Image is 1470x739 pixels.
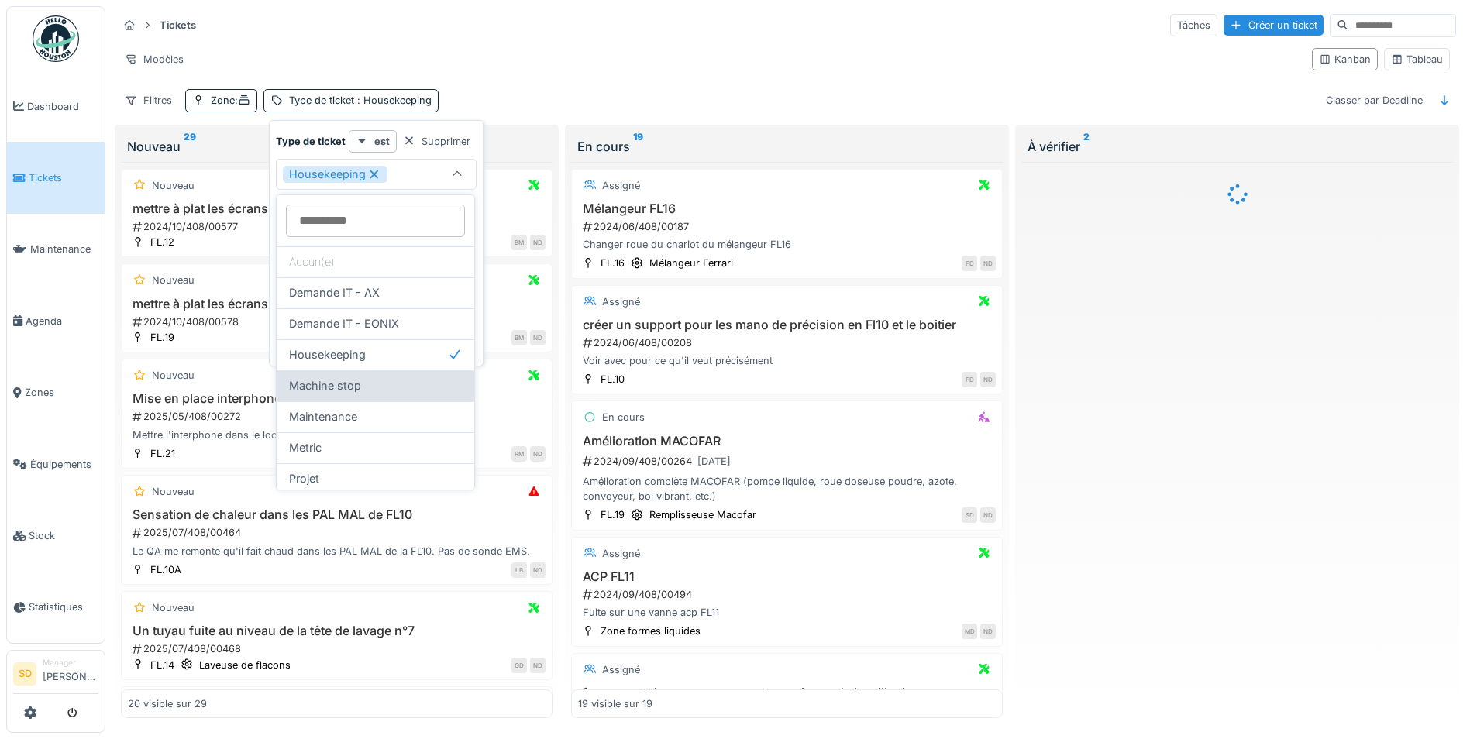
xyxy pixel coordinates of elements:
[43,657,98,690] li: [PERSON_NAME]
[131,641,546,656] div: 2025/07/408/00468
[131,409,546,424] div: 2025/05/408/00272
[131,525,546,540] div: 2025/07/408/00464
[962,256,977,271] div: FD
[153,18,202,33] strong: Tickets
[397,131,477,152] div: Supprimer
[13,662,36,686] li: SD
[128,201,546,216] h3: mettre à plat les écrans pour éviter déterioration arrière
[289,315,399,332] span: Demande IT - EONIX
[1319,52,1371,67] div: Kanban
[578,696,652,711] div: 19 visible sur 19
[289,470,319,487] span: Projet
[127,137,546,156] div: Nouveau
[578,569,996,584] h3: ACP FL11
[530,330,546,345] div: ND
[602,662,640,677] div: Assigné
[128,428,546,442] div: Mettre l'interphone dans le local KS.
[29,528,98,543] span: Stock
[980,372,996,387] div: ND
[152,178,195,193] div: Nouveau
[43,657,98,669] div: Manager
[26,314,98,328] span: Agenda
[601,624,701,638] div: Zone formes liquides
[152,368,195,383] div: Nouveau
[343,190,477,211] div: Ajouter une condition
[277,246,474,277] div: Aucun(e)
[1028,137,1447,156] div: À vérifier
[577,137,997,156] div: En cours
[530,235,546,250] div: ND
[128,696,207,711] div: 20 visible sur 29
[649,507,756,522] div: Remplisseuse Macofar
[530,446,546,462] div: ND
[118,48,191,70] div: Modèles
[980,256,996,271] div: ND
[150,658,174,672] div: FL.14
[152,600,195,615] div: Nouveau
[289,346,366,363] span: Housekeeping
[578,318,996,332] h3: créer un support pour les mano de précision en Fl10 et le boitier
[150,562,181,577] div: FL.10A
[152,484,195,499] div: Nouveau
[578,201,996,216] h3: Mélangeur FL16
[289,284,380,301] span: Demande IT - AX
[962,372,977,387] div: FD
[1224,15,1324,36] div: Créer un ticket
[289,377,361,394] span: Machine stop
[283,166,387,183] div: Housekeeping
[578,474,996,504] div: Amélioration complète MACOFAR (pompe liquide, roue doseuse poudre, azote, convoyeur, bol vibrant,...
[578,434,996,449] h3: Amélioration MACOFAR
[581,219,996,234] div: 2024/06/408/00187
[633,137,643,156] sup: 19
[150,235,174,249] div: FL.12
[530,562,546,578] div: ND
[511,235,527,250] div: BM
[511,658,527,673] div: GD
[697,454,731,469] div: [DATE]
[128,391,546,406] h3: Mise en place interphone en KS (FL21)
[1083,137,1090,156] sup: 2
[511,562,527,578] div: LB
[289,93,432,108] div: Type de ticket
[601,256,625,270] div: FL.16
[30,457,98,472] span: Équipements
[601,507,625,522] div: FL.19
[578,353,996,368] div: Voir avec pour ce qu'il veut précisément
[1391,52,1443,67] div: Tableau
[131,315,546,329] div: 2024/10/408/00578
[1170,14,1217,36] div: Tâches
[150,446,175,461] div: FL.21
[128,507,546,522] h3: Sensation de chaleur dans les PAL MAL de FL10
[1319,89,1430,112] div: Classer par Deadline
[578,605,996,620] div: Fuite sur une vanne acp FL11
[128,297,546,311] h3: mettre à plat les écrans pour éviter déterioration arrière
[602,294,640,309] div: Assigné
[980,624,996,639] div: ND
[199,658,291,672] div: Laveuse de flacons
[578,237,996,252] div: Changer roue du chariot du mélangeur FL16
[649,256,733,270] div: Mélangeur Ferrari
[131,219,546,234] div: 2024/10/408/00577
[211,93,250,108] div: Zone
[289,439,322,456] span: Metric
[962,507,977,523] div: SD
[152,273,195,287] div: Nouveau
[511,446,527,462] div: RM
[581,335,996,350] div: 2024/06/408/00208
[25,385,98,400] span: Zones
[530,658,546,673] div: ND
[276,134,346,149] strong: Type de ticket
[581,452,996,471] div: 2024/09/408/00264
[962,624,977,639] div: MD
[128,544,546,559] div: Le QA me remonte qu'il fait chaud dans les PAL MAL de la FL10. Pas de sonde EMS.
[29,600,98,614] span: Statistiques
[29,170,98,185] span: Tickets
[150,330,174,345] div: FL.19
[602,546,640,561] div: Assigné
[578,686,996,700] h3: fermer certains espaces ouverts au niveau de la millenium
[354,95,432,106] span: : Housekeeping
[980,507,996,523] div: ND
[184,137,196,156] sup: 29
[128,624,546,638] h3: Un tuyau fuite au niveau de la tête de lavage n°7
[30,242,98,256] span: Maintenance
